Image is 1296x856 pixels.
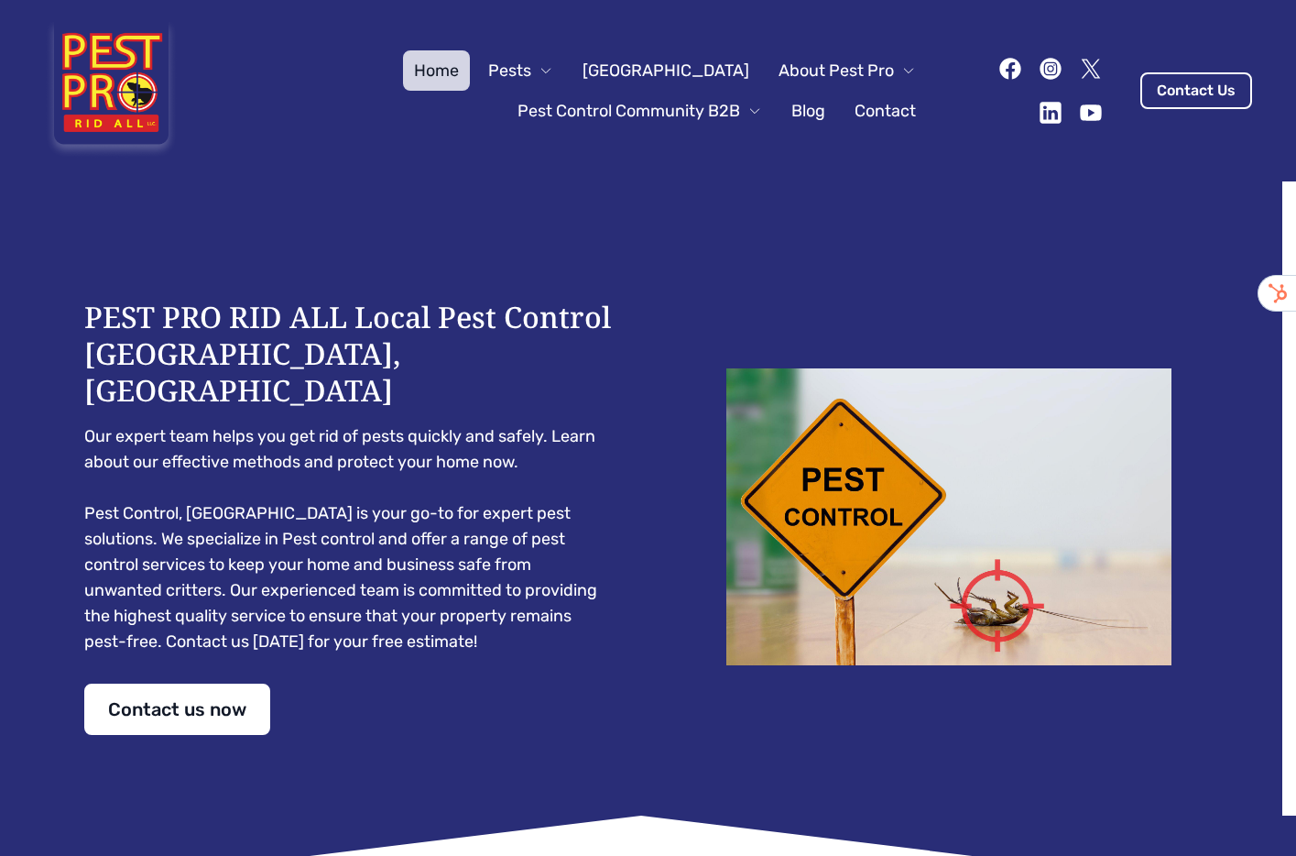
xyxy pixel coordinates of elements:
[768,50,927,91] button: About Pest Pro
[572,50,760,91] a: [GEOGRAPHIC_DATA]
[84,299,612,409] h1: PEST PRO RID ALL Local Pest Control [GEOGRAPHIC_DATA], [GEOGRAPHIC_DATA]
[685,368,1213,665] img: Dead cockroach on floor with caution sign pest control
[844,91,927,131] a: Contact
[488,58,531,83] span: Pests
[84,684,270,735] a: Contact us now
[779,58,894,83] span: About Pest Pro
[506,91,773,131] button: Pest Control Community B2B
[1140,72,1252,109] a: Contact Us
[84,423,612,654] pre: Our expert team helps you get rid of pests quickly and safely. Learn about our effective methods ...
[403,50,470,91] a: Home
[780,91,836,131] a: Blog
[477,50,564,91] button: Pests
[517,98,740,124] span: Pest Control Community B2B
[44,22,179,159] img: Pest Pro Rid All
